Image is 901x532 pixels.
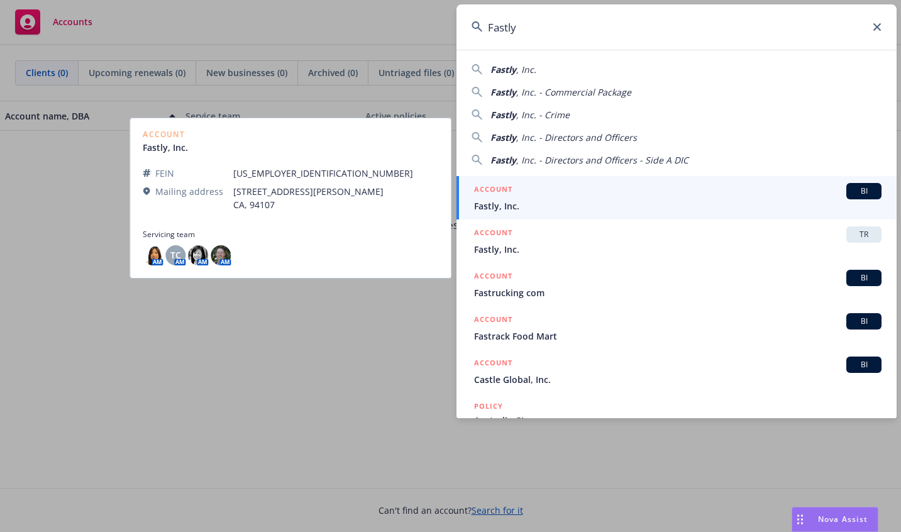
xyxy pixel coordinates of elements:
[456,4,897,50] input: Search...
[490,109,516,121] span: Fastly
[474,183,512,198] h5: ACCOUNT
[851,186,876,197] span: BI
[818,514,868,524] span: Nova Assist
[516,64,536,75] span: , Inc.
[456,393,897,447] a: POLICYAustralia GL
[490,64,516,75] span: Fastly
[474,226,512,241] h5: ACCOUNT
[474,330,882,343] span: Fastrack Food Mart
[792,507,808,531] div: Drag to move
[474,400,503,413] h5: POLICY
[851,229,876,240] span: TR
[474,313,512,328] h5: ACCOUNT
[851,272,876,284] span: BI
[456,176,897,219] a: ACCOUNTBIFastly, Inc.
[851,359,876,370] span: BI
[490,131,516,143] span: Fastly
[456,306,897,350] a: ACCOUNTBIFastrack Food Mart
[490,86,516,98] span: Fastly
[516,109,570,121] span: , Inc. - Crime
[474,286,882,299] span: Fastrucking com
[516,154,688,166] span: , Inc. - Directors and Officers - Side A DIC
[456,263,897,306] a: ACCOUNTBIFastrucking com
[474,270,512,285] h5: ACCOUNT
[474,414,882,427] span: Australia GL
[851,316,876,327] span: BI
[456,219,897,263] a: ACCOUNTTRFastly, Inc.
[474,373,882,386] span: Castle Global, Inc.
[474,243,882,256] span: Fastly, Inc.
[792,507,878,532] button: Nova Assist
[474,357,512,372] h5: ACCOUNT
[516,86,631,98] span: , Inc. - Commercial Package
[456,350,897,393] a: ACCOUNTBICastle Global, Inc.
[490,154,516,166] span: Fastly
[516,131,637,143] span: , Inc. - Directors and Officers
[474,199,882,213] span: Fastly, Inc.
